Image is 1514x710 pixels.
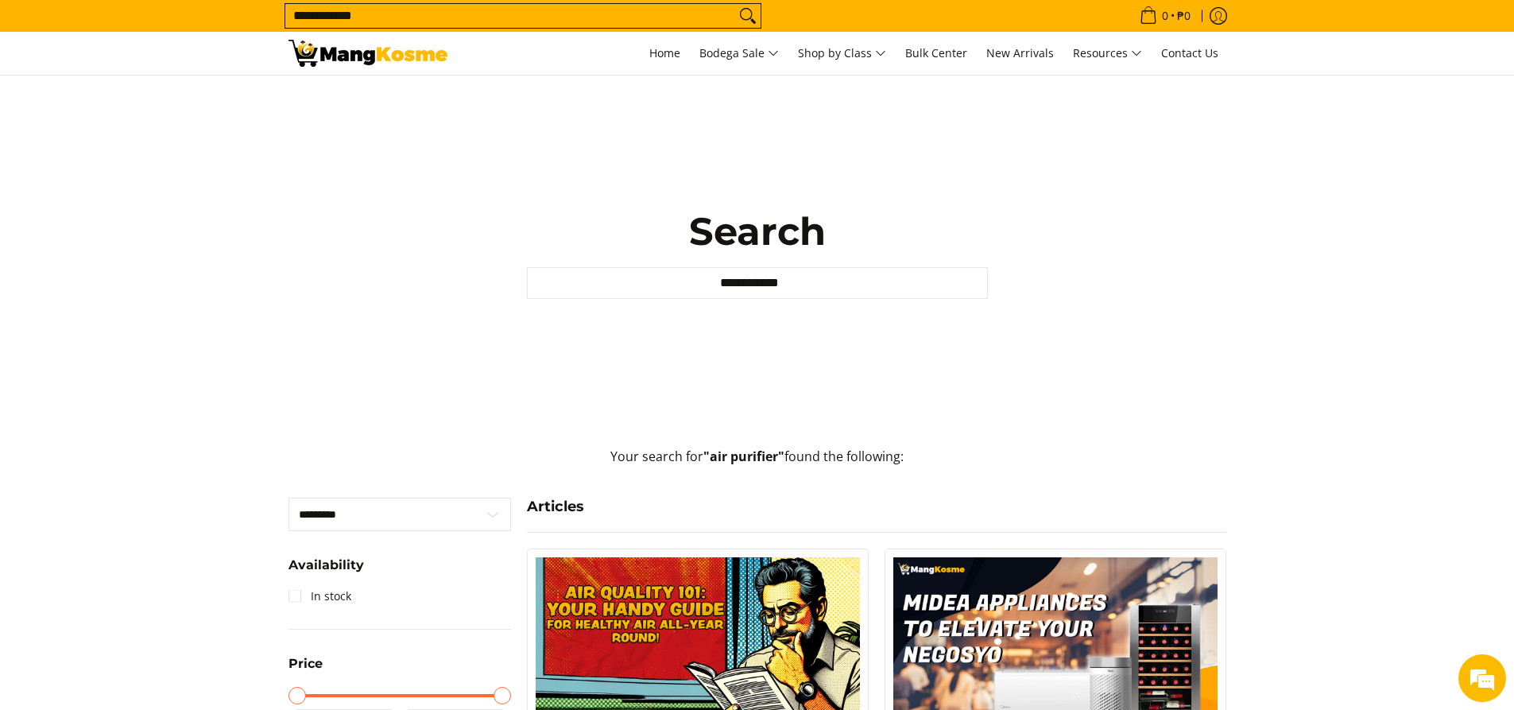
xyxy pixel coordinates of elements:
span: Bulk Center [905,45,967,60]
span: Home [649,45,680,60]
div: Minimize live chat window [261,8,299,46]
span: ₱0 [1175,10,1193,21]
span: Contact Us [1161,45,1218,60]
a: Resources [1065,32,1150,75]
span: Bodega Sale [699,44,779,64]
span: Resources [1073,44,1142,64]
span: We're online! [92,200,219,361]
h4: Articles [527,498,1226,516]
p: Your search for found the following: [288,447,1226,483]
div: Chat with us now [83,89,267,110]
img: Search: 25 results found for &quot;air purifier&quot; | Mang Kosme [288,40,447,67]
a: In stock [288,584,351,609]
span: • [1135,7,1195,25]
button: Search [735,4,761,28]
nav: Main Menu [463,32,1226,75]
strong: "air purifier" [703,448,784,465]
span: New Arrivals [986,45,1054,60]
summary: Open [288,559,364,584]
h1: Search [527,208,988,255]
a: Bulk Center [897,32,975,75]
a: Shop by Class [790,32,894,75]
a: New Arrivals [978,32,1062,75]
span: 0 [1160,10,1171,21]
a: Home [641,32,688,75]
textarea: Type your message and hit 'Enter' [8,434,303,490]
summary: Open [288,658,323,682]
span: Shop by Class [798,44,886,64]
span: Price [288,658,323,670]
a: Bodega Sale [691,32,787,75]
span: Availability [288,559,364,572]
a: Contact Us [1153,32,1226,75]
